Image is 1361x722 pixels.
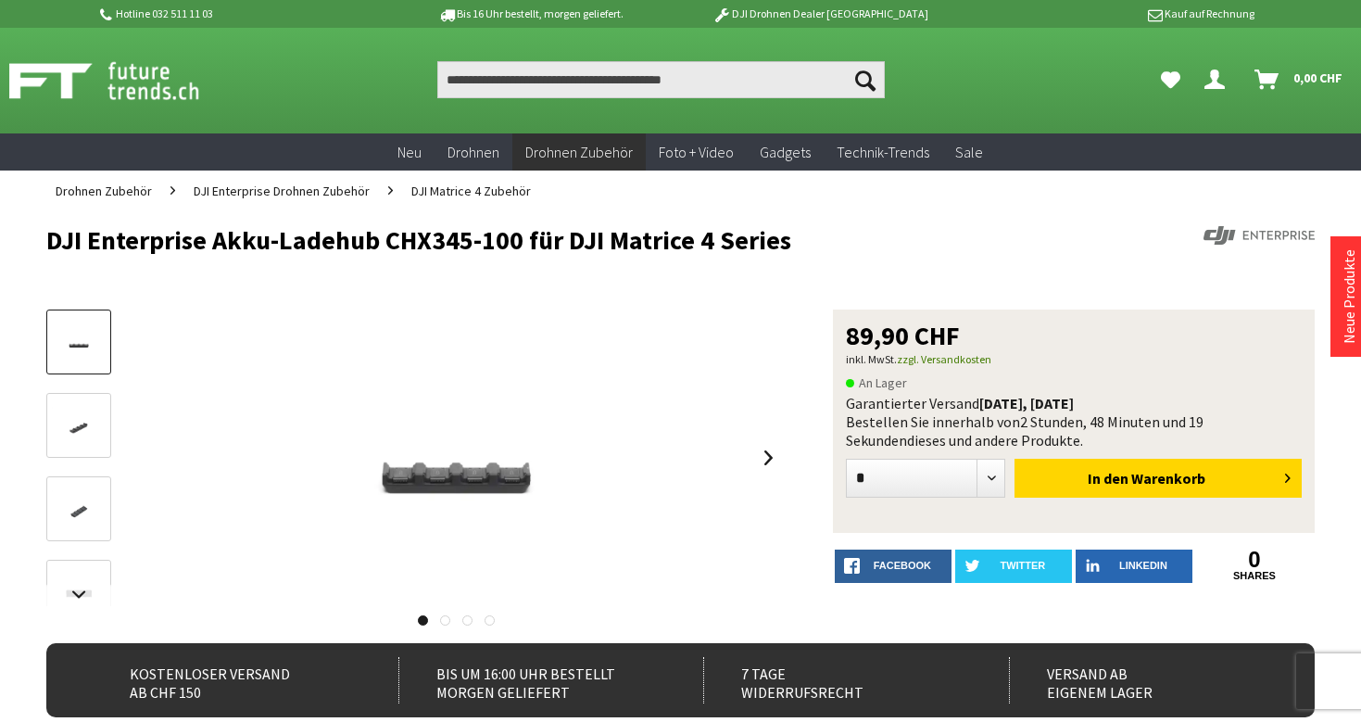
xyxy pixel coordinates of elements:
button: In den Warenkorb [1014,459,1302,498]
a: 0 [1196,550,1313,570]
span: DJI Enterprise Drohnen Zubehör [194,183,370,199]
a: Gadgets [747,133,824,171]
a: zzgl. Versandkosten [897,352,991,366]
a: DJI Matrice 4 Zubehör [402,171,540,211]
img: DJI Enterprise Akku-Ladehub CHX345-100 für DJI Matrice 4 Series [250,310,662,606]
span: Neu [397,143,422,161]
span: Drohnen Zubehör [525,143,633,161]
div: Kostenloser Versand ab CHF 150 [93,657,361,703]
a: Meine Favoriten [1152,61,1190,98]
p: Bis 16 Uhr bestellt, morgen geliefert. [386,3,675,25]
span: facebook [874,560,931,571]
a: Dein Konto [1197,61,1240,98]
input: Produkt, Marke, Kategorie, EAN, Artikelnummer… [437,61,885,98]
a: LinkedIn [1076,550,1192,583]
a: Foto + Video [646,133,747,171]
img: Vorschau: DJI Enterprise Akku-Ladehub CHX345-100 für DJI Matrice 4 Series [52,323,106,362]
span: Gadgets [760,143,811,161]
p: inkl. MwSt. [846,348,1302,371]
a: Drohnen Zubehör [512,133,646,171]
p: Hotline 032 511 11 03 [97,3,386,25]
span: Drohnen [447,143,499,161]
span: Drohnen Zubehör [56,183,152,199]
b: [DATE], [DATE] [979,394,1074,412]
img: DJI Enterprise [1203,226,1315,245]
a: DJI Enterprise Drohnen Zubehör [184,171,379,211]
span: LinkedIn [1119,560,1167,571]
span: DJI Matrice 4 Zubehör [411,183,531,199]
h1: DJI Enterprise Akku-Ladehub CHX345-100 für DJI Matrice 4 Series [46,226,1061,254]
span: twitter [1000,560,1045,571]
p: Kauf auf Rechnung [965,3,1254,25]
span: Technik-Trends [837,143,929,161]
span: 89,90 CHF [846,323,960,348]
img: Shop Futuretrends - zur Startseite wechseln [9,57,240,104]
button: Suchen [846,61,885,98]
p: DJI Drohnen Dealer [GEOGRAPHIC_DATA] [675,3,964,25]
a: twitter [955,550,1072,583]
a: facebook [835,550,951,583]
span: An Lager [846,372,907,394]
a: shares [1196,570,1313,582]
div: 7 Tage Widerrufsrecht [703,657,972,703]
div: Bis um 16:00 Uhr bestellt Morgen geliefert [398,657,667,703]
a: Sale [942,133,996,171]
span: 2 Stunden, 48 Minuten und 19 Sekunden [846,412,1203,450]
span: In den [1088,469,1128,488]
a: Drohnen [435,133,512,171]
a: Drohnen Zubehör [46,171,161,211]
span: Foto + Video [659,143,734,161]
a: Warenkorb [1247,61,1352,98]
a: Neue Produkte [1340,249,1358,344]
div: Garantierter Versand Bestellen Sie innerhalb von dieses und andere Produkte. [846,394,1302,450]
span: 0,00 CHF [1293,63,1342,93]
div: Versand ab eigenem Lager [1009,657,1278,703]
a: Neu [384,133,435,171]
a: Technik-Trends [824,133,942,171]
span: Warenkorb [1131,469,1205,488]
span: Sale [955,143,983,161]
